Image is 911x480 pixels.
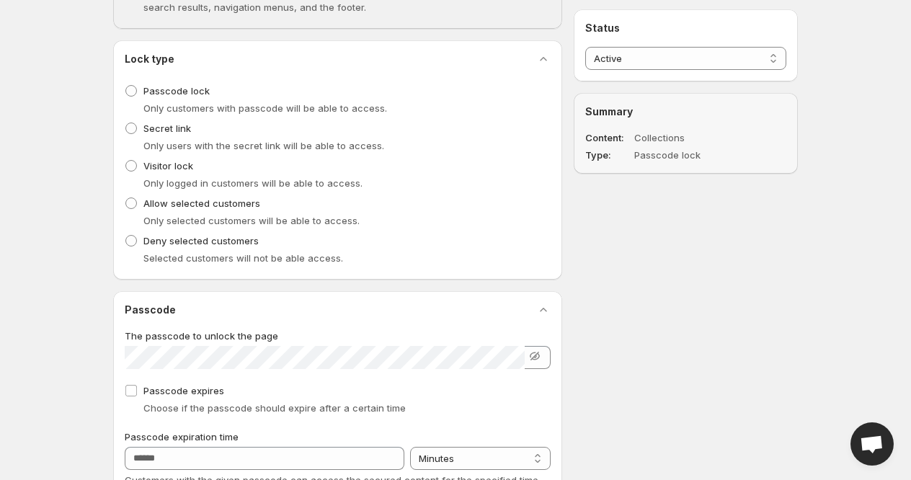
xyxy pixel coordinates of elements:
span: Passcode lock [143,85,210,97]
span: Only selected customers will be able to access. [143,215,360,226]
span: Only logged in customers will be able to access. [143,177,363,189]
span: The passcode to unlock the page [125,330,278,342]
h2: Lock type [125,52,174,66]
span: Visitor lock [143,160,193,172]
h2: Passcode [125,303,176,317]
span: Choose if the passcode should expire after a certain time [143,402,406,414]
span: Secret link [143,123,191,134]
span: Only users with the secret link will be able to access. [143,140,384,151]
span: Only customers with passcode will be able to access. [143,102,387,114]
dt: Content: [585,130,631,145]
h2: Status [585,21,786,35]
span: Allow selected customers [143,197,260,209]
h2: Summary [585,105,786,119]
dd: Collections [634,130,745,145]
span: Passcode expires [143,385,224,396]
a: Open chat [850,422,894,466]
dt: Type: [585,148,631,162]
span: Deny selected customers [143,235,259,246]
dd: Passcode lock [634,148,745,162]
span: Selected customers will not be able access. [143,252,343,264]
p: Passcode expiration time [125,430,551,444]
